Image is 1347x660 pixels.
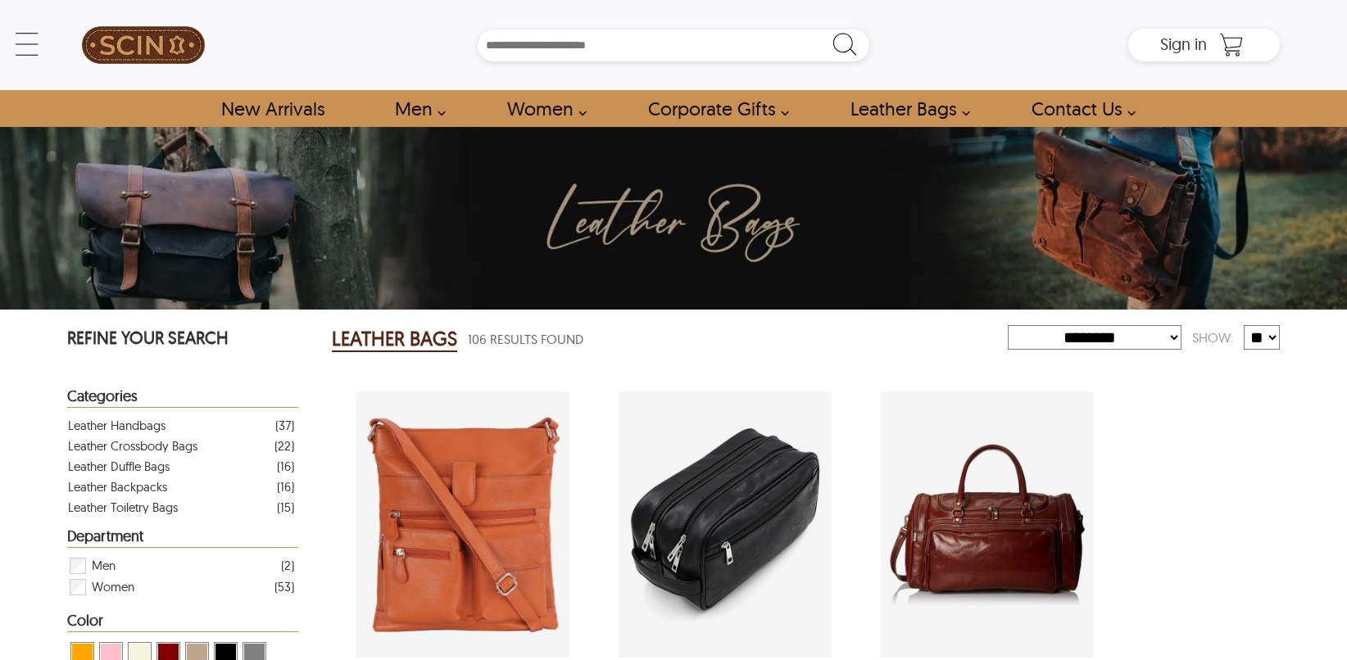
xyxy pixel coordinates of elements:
[92,576,134,598] span: Women
[67,326,298,353] p: REFINE YOUR SEARCH
[275,415,294,436] div: ( 37 )
[277,456,294,477] div: ( 16 )
[68,415,294,436] a: Filter Leather Handbags
[68,456,294,477] a: Filter Leather Duffle Bags
[332,323,1008,355] div: Leather Bags 106 Results Found
[68,497,294,518] a: Filter Leather Toiletry Bags
[274,436,294,456] div: ( 22 )
[1215,33,1248,57] a: Shopping Cart
[281,555,294,576] div: ( 2 )
[274,576,294,597] div: ( 53 )
[277,477,294,497] div: ( 16 )
[68,477,294,497] a: Filter Leather Backpacks
[468,329,583,350] span: 106 Results Found
[629,90,798,127] a: Shop Leather Corporate Gifts
[68,477,167,497] div: Leather Backpacks
[67,8,219,82] a: SCIN
[68,436,294,456] a: Filter Leather Crossbody Bags
[67,528,298,548] div: Heading Filter Leather Bags by Department
[488,90,596,127] a: Shop Women Leather Jackets
[376,90,455,127] a: shop men's leather jackets
[68,456,170,477] div: Leather Duffle Bags
[832,90,979,127] a: Shop Leather Bags
[1013,90,1145,127] a: contact-us
[82,8,205,82] img: SCIN
[68,576,294,598] div: Filter Women Leather Bags
[92,555,116,576] span: Men
[67,613,298,632] div: Heading Filter Leather Bags by Color
[1181,323,1244,352] div: Show:
[68,497,178,518] div: Leather Toiletry Bags
[1160,39,1207,52] a: Sign in
[1160,34,1207,54] span: Sign in
[332,326,457,352] h2: LEATHER BAGS
[277,497,294,518] div: ( 15 )
[67,388,298,408] div: Heading Filter Leather Bags by Categories
[68,415,166,436] div: Leather Handbags
[68,436,197,456] div: Leather Crossbody Bags
[202,90,342,127] a: Shop New Arrivals
[68,555,294,576] div: Filter Men Leather Bags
